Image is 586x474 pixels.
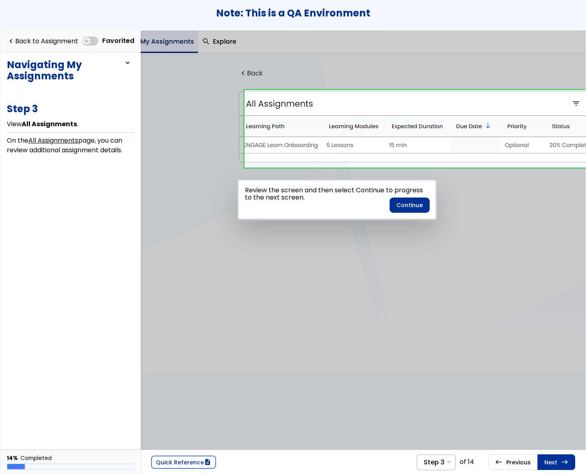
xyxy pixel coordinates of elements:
a: westPrevious [488,454,538,470]
b: All Assignments [22,119,77,129]
h3: Step 3 [7,102,134,116]
a: navigate_beforeBack to Assignment [7,33,78,50]
span: Step 3 [424,458,445,466]
span: View . [7,119,78,129]
h3: Note: This is a QA Environment [0,8,586,19]
span: east [561,459,568,465]
u: All Assignments [28,136,78,145]
a: Quick Referencedescription [151,456,216,469]
span: Review the screen and then select Continue to progress to the next screen. [245,186,423,202]
div: of 14 [460,458,474,466]
span: navigate_before [7,38,15,45]
span: description [204,459,211,465]
span: west [495,459,502,465]
a: Nexteast [538,454,575,470]
iframe: Tutorial [141,30,586,450]
span: expand_more [123,59,132,67]
div: 14% [7,455,18,461]
span: Select Step [416,454,456,470]
span: Favorited [102,36,134,45]
div: On the page, you can review additional assignment details. [7,136,134,155]
div: Completed [20,455,52,461]
button: Continue [390,198,429,212]
h3: Navigating My Assignments [7,59,123,82]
